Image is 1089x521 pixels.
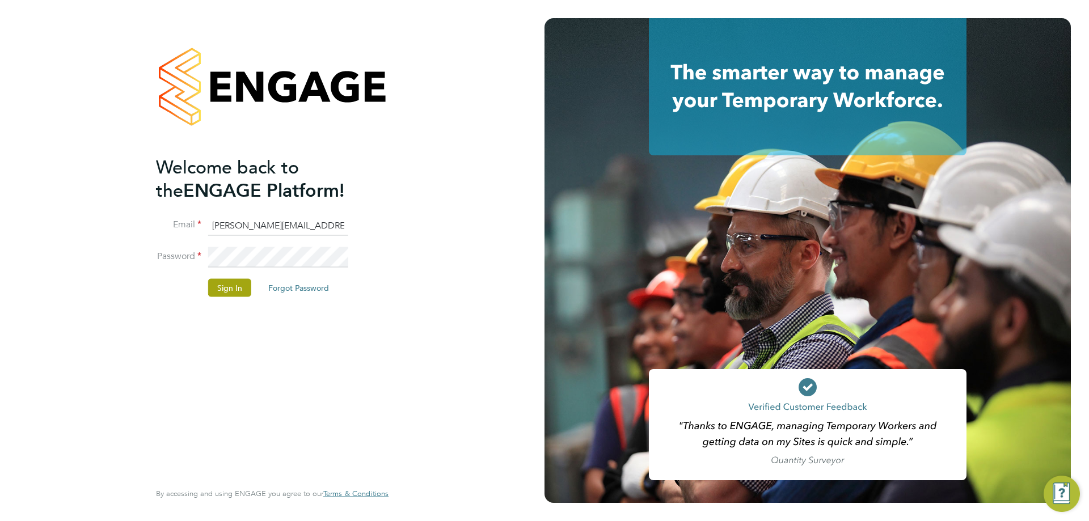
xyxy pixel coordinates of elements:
[156,219,201,231] label: Email
[323,489,389,498] a: Terms & Conditions
[1044,476,1080,512] button: Engage Resource Center
[208,215,348,236] input: Enter your work email...
[156,489,389,498] span: By accessing and using ENGAGE you agree to our
[208,278,251,296] button: Sign In
[259,278,338,296] button: Forgot Password
[156,155,377,202] h2: ENGAGE Platform!
[156,156,299,201] span: Welcome back to the
[156,251,201,262] label: Password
